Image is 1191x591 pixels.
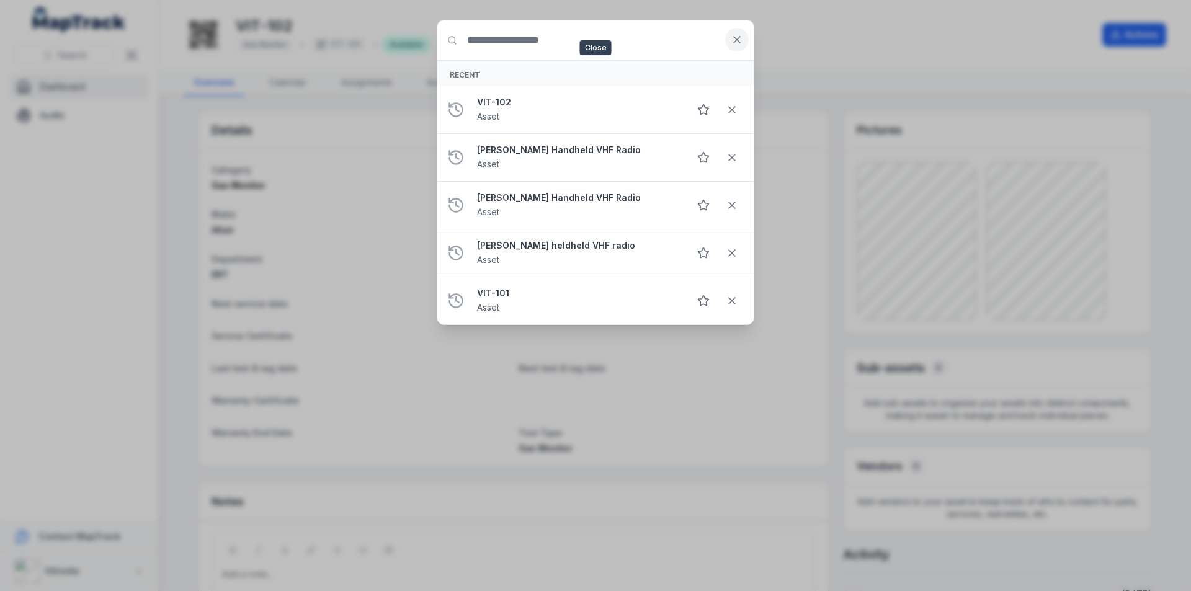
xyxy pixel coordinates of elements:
strong: [PERSON_NAME] Handheld VHF Radio [477,192,679,204]
strong: VIT-102 [477,96,679,109]
strong: [PERSON_NAME] heldheld VHF radio [477,239,679,252]
span: Asset [477,302,499,313]
a: VIT-102Asset [477,96,679,123]
strong: VIT-101 [477,287,679,300]
span: Asset [477,111,499,122]
strong: [PERSON_NAME] Handheld VHF Radio [477,144,679,156]
a: [PERSON_NAME] heldheld VHF radioAsset [477,239,679,267]
span: Asset [477,254,499,265]
span: Recent [450,70,480,79]
span: Asset [477,159,499,169]
a: [PERSON_NAME] Handheld VHF RadioAsset [477,192,679,219]
a: [PERSON_NAME] Handheld VHF RadioAsset [477,144,679,171]
span: Close [580,40,612,55]
a: VIT-101Asset [477,287,679,314]
span: Asset [477,207,499,217]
